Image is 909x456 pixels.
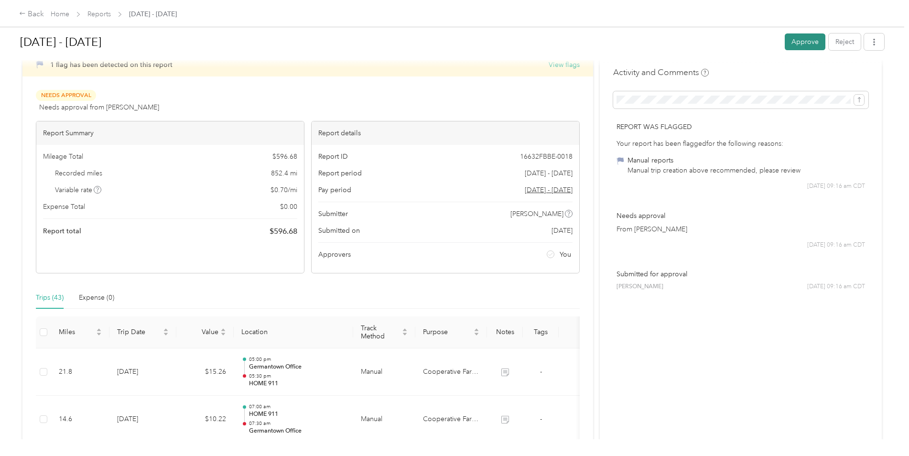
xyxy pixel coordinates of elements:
[249,410,346,419] p: HOME 911
[87,10,111,18] a: Reports
[525,185,573,195] span: Go to pay period
[353,316,415,348] th: Track Method
[525,168,573,178] span: [DATE] - [DATE]
[402,327,408,333] span: caret-up
[249,380,346,388] p: HOME 911
[272,152,297,162] span: $ 596.68
[36,90,96,101] span: Needs Approval
[318,152,348,162] span: Report ID
[51,316,109,348] th: Miles
[560,250,571,260] span: You
[176,348,234,396] td: $15.26
[423,328,472,336] span: Purpose
[807,282,865,291] span: [DATE] 09:16 am CDT
[318,250,351,260] span: Approvers
[43,202,85,212] span: Expense Total
[43,226,81,236] span: Report total
[353,348,415,396] td: Manual
[613,66,709,78] h4: Activity and Comments
[318,226,360,236] span: Submitted on
[402,331,408,337] span: caret-down
[318,168,362,178] span: Report period
[129,9,177,19] span: [DATE] - [DATE]
[474,327,479,333] span: caret-up
[474,331,479,337] span: caret-down
[96,331,102,337] span: caret-down
[617,211,865,221] p: Needs approval
[829,33,861,50] button: Reject
[617,224,865,234] p: From [PERSON_NAME]
[249,403,346,410] p: 07:00 am
[540,368,542,376] span: -
[59,328,94,336] span: Miles
[55,185,102,195] span: Variable rate
[109,316,176,348] th: Trip Date
[117,328,161,336] span: Trip Date
[96,327,102,333] span: caret-up
[617,122,865,132] p: Report was flagged
[220,327,226,333] span: caret-up
[43,152,83,162] span: Mileage Total
[540,415,542,423] span: -
[249,427,346,435] p: Germantown Office
[353,396,415,444] td: Manual
[109,396,176,444] td: [DATE]
[220,331,226,337] span: caret-down
[163,331,169,337] span: caret-down
[50,61,173,69] span: 1 flag has been detected on this report
[415,348,487,396] td: Cooperative Farmers Elevator (CFE)
[280,202,297,212] span: $ 0.00
[415,316,487,348] th: Purpose
[318,185,351,195] span: Pay period
[20,31,778,54] h1: Sep 1 - 30, 2025
[807,182,865,191] span: [DATE] 09:16 am CDT
[249,363,346,371] p: Germantown Office
[523,316,559,348] th: Tags
[785,33,825,50] button: Approve
[318,209,348,219] span: Submitter
[361,324,400,340] span: Track Method
[79,293,114,303] div: Expense (0)
[249,420,346,427] p: 07:30 am
[19,9,44,20] div: Back
[176,316,234,348] th: Value
[249,373,346,380] p: 05:30 pm
[628,155,801,165] div: Manual reports
[415,396,487,444] td: Cooperative Farmers Elevator (CFE)
[51,348,109,396] td: 21.8
[109,348,176,396] td: [DATE]
[249,356,346,363] p: 05:00 pm
[617,282,663,291] span: [PERSON_NAME]
[807,241,865,250] span: [DATE] 09:16 am CDT
[176,396,234,444] td: $10.22
[163,327,169,333] span: caret-up
[271,168,297,178] span: 852.4 mi
[234,316,353,348] th: Location
[184,328,218,336] span: Value
[520,152,573,162] span: 16632FBBE-0018
[312,121,579,145] div: Report details
[628,165,801,175] div: Manual trip creation above recommended, please review
[36,121,304,145] div: Report Summary
[271,185,297,195] span: $ 0.70 / mi
[855,402,909,456] iframe: Everlance-gr Chat Button Frame
[487,316,523,348] th: Notes
[51,396,109,444] td: 14.6
[270,226,297,237] span: $ 596.68
[36,293,64,303] div: Trips (43)
[617,139,865,149] div: Your report has been flagged for the following reasons:
[51,10,69,18] a: Home
[510,209,563,219] span: [PERSON_NAME]
[552,226,573,236] span: [DATE]
[39,102,159,112] span: Needs approval from [PERSON_NAME]
[617,269,865,279] p: Submitted for approval
[55,168,102,178] span: Recorded miles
